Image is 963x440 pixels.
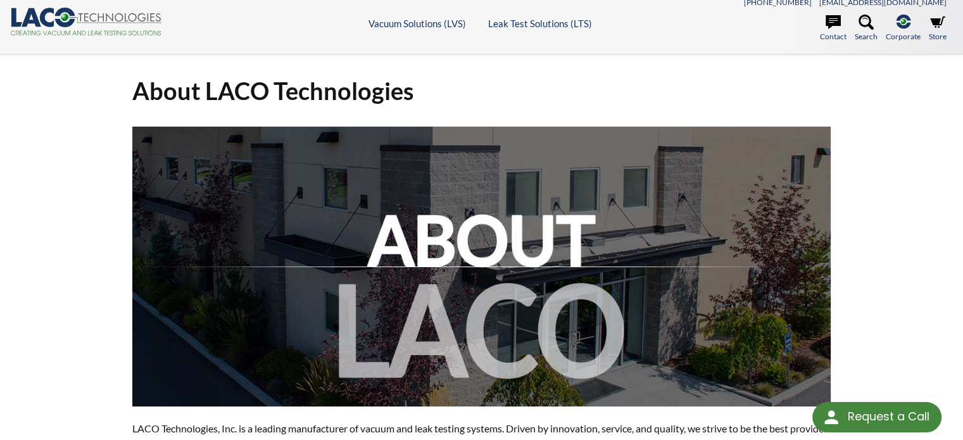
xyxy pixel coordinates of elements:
[820,15,847,42] a: Contact
[929,15,947,42] a: Store
[368,18,466,29] a: Vacuum Solutions (LVS)
[132,127,831,406] img: about-laco.jpg
[488,18,592,29] a: Leak Test Solutions (LTS)
[847,402,929,431] div: Request a Call
[855,15,878,42] a: Search
[812,402,941,432] div: Request a Call
[132,75,831,106] h1: About LACO Technologies
[821,407,841,427] img: round button
[886,30,921,42] span: Corporate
